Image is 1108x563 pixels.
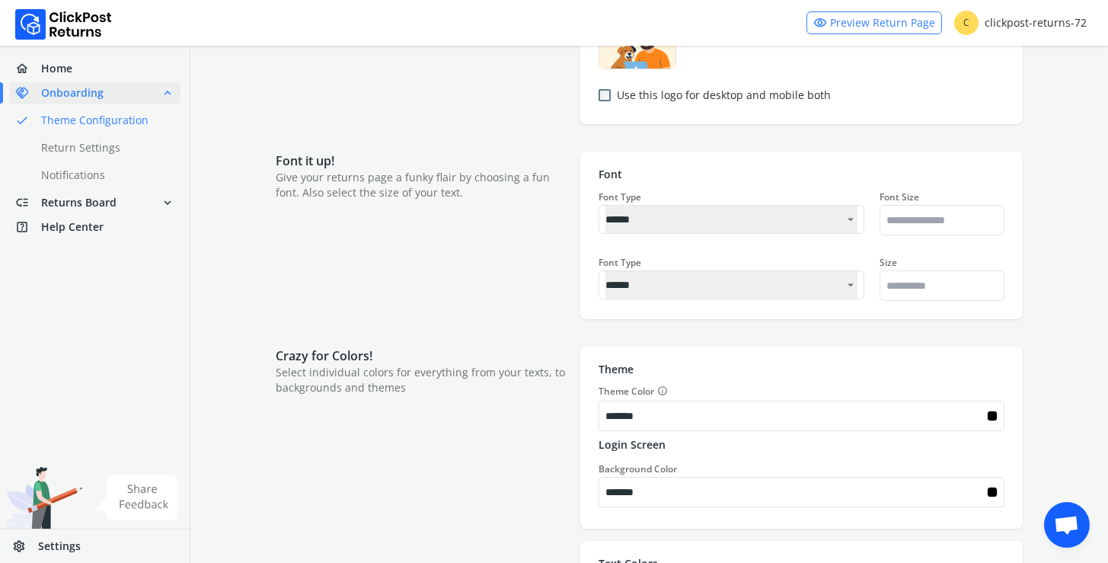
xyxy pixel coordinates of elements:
[161,82,174,104] span: expand_less
[599,437,1004,453] p: Login Screen
[41,85,104,101] span: Onboarding
[657,383,668,398] span: info
[880,191,1004,203] label: Font Size
[599,167,1004,182] p: Font
[15,9,112,40] img: Logo
[41,61,72,76] span: Home
[654,383,668,399] button: Theme Color
[41,219,104,235] span: Help Center
[15,82,41,104] span: handshake
[813,12,827,34] span: visibility
[41,195,117,210] span: Returns Board
[806,11,942,34] a: visibilityPreview Return Page
[9,216,180,238] a: help_centerHelp Center
[9,137,199,158] a: Return Settings
[161,192,174,213] span: expand_more
[15,110,29,131] span: done
[9,110,199,131] a: doneTheme Configuration
[38,539,81,554] span: Settings
[880,257,1004,269] label: Size
[9,58,180,79] a: homeHome
[599,383,1004,399] label: Theme Color
[12,536,38,557] span: settings
[276,152,565,170] p: Font it up!
[15,58,41,79] span: home
[599,257,864,269] div: Font Type
[599,462,677,475] label: Background Color
[617,88,831,103] label: Use this logo for desktop and mobile both
[276,170,565,200] p: Give your returns page a funky flair by choosing a fun font. Also select the size of your text.
[599,362,1004,377] p: Theme
[95,475,178,520] img: share feedback
[276,347,565,365] p: Crazy for Colors!
[276,365,565,395] p: Select individual colors for everything from your texts, to backgrounds and themes
[15,192,41,213] span: low_priority
[954,11,979,35] span: C
[599,191,864,203] div: Font Type
[9,165,199,186] a: Notifications
[1044,502,1090,548] div: Open chat
[954,11,1087,35] div: clickpost-returns-72
[15,216,41,238] span: help_center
